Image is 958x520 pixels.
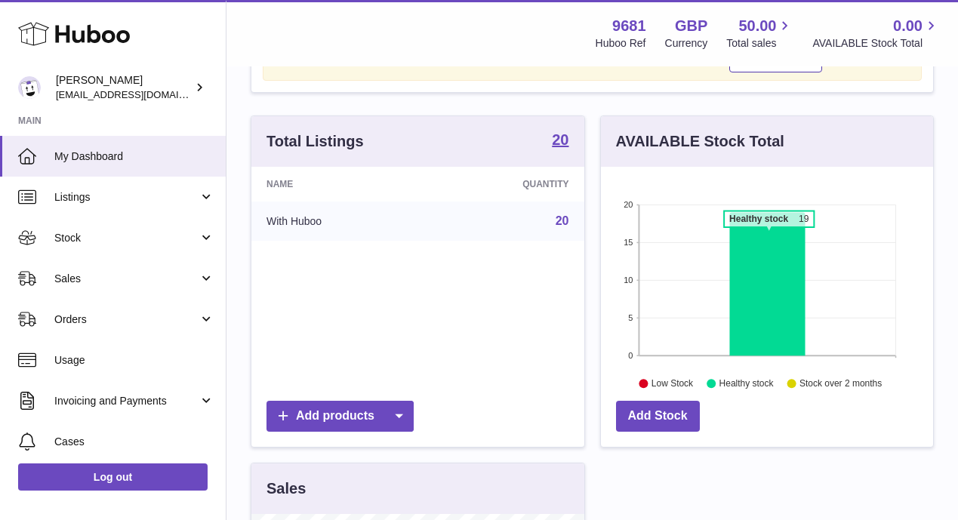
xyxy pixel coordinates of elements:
strong: GBP [675,16,707,36]
span: Invoicing and Payments [54,394,199,408]
a: Log out [18,463,208,491]
span: Stock [54,231,199,245]
span: Usage [54,353,214,368]
text: Healthy stock [719,378,774,389]
span: Total sales [726,36,793,51]
text: 10 [624,275,633,285]
span: Sales [54,272,199,286]
tspan: Healthy stock [729,214,788,224]
span: 50.00 [738,16,776,36]
span: My Dashboard [54,149,214,164]
a: 20 [556,214,569,227]
text: Stock over 2 months [799,378,882,389]
img: hello@colourchronicles.com [18,76,41,99]
strong: 20 [552,132,568,147]
div: Huboo Ref [596,36,646,51]
a: 0.00 AVAILABLE Stock Total [812,16,940,51]
a: 50.00 Total sales [726,16,793,51]
text: 15 [624,238,633,247]
h3: Total Listings [266,131,364,152]
th: Quantity [427,167,584,202]
span: [EMAIL_ADDRESS][DOMAIN_NAME] [56,88,222,100]
td: With Huboo [251,202,427,241]
text: 5 [628,313,633,322]
div: [PERSON_NAME] [56,73,192,102]
span: Cases [54,435,214,449]
text: 0 [628,351,633,360]
span: Orders [54,312,199,327]
strong: 9681 [612,16,646,36]
tspan: 19 [799,214,809,224]
text: 20 [624,200,633,209]
span: Listings [54,190,199,205]
text: Low Stock [651,378,693,389]
span: AVAILABLE Stock Total [812,36,940,51]
span: 0.00 [893,16,923,36]
th: Name [251,167,427,202]
a: Add Stock [616,401,700,432]
h3: Sales [266,478,306,499]
a: 20 [552,132,568,150]
h3: AVAILABLE Stock Total [616,131,784,152]
a: Add products [266,401,414,432]
div: Currency [665,36,708,51]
